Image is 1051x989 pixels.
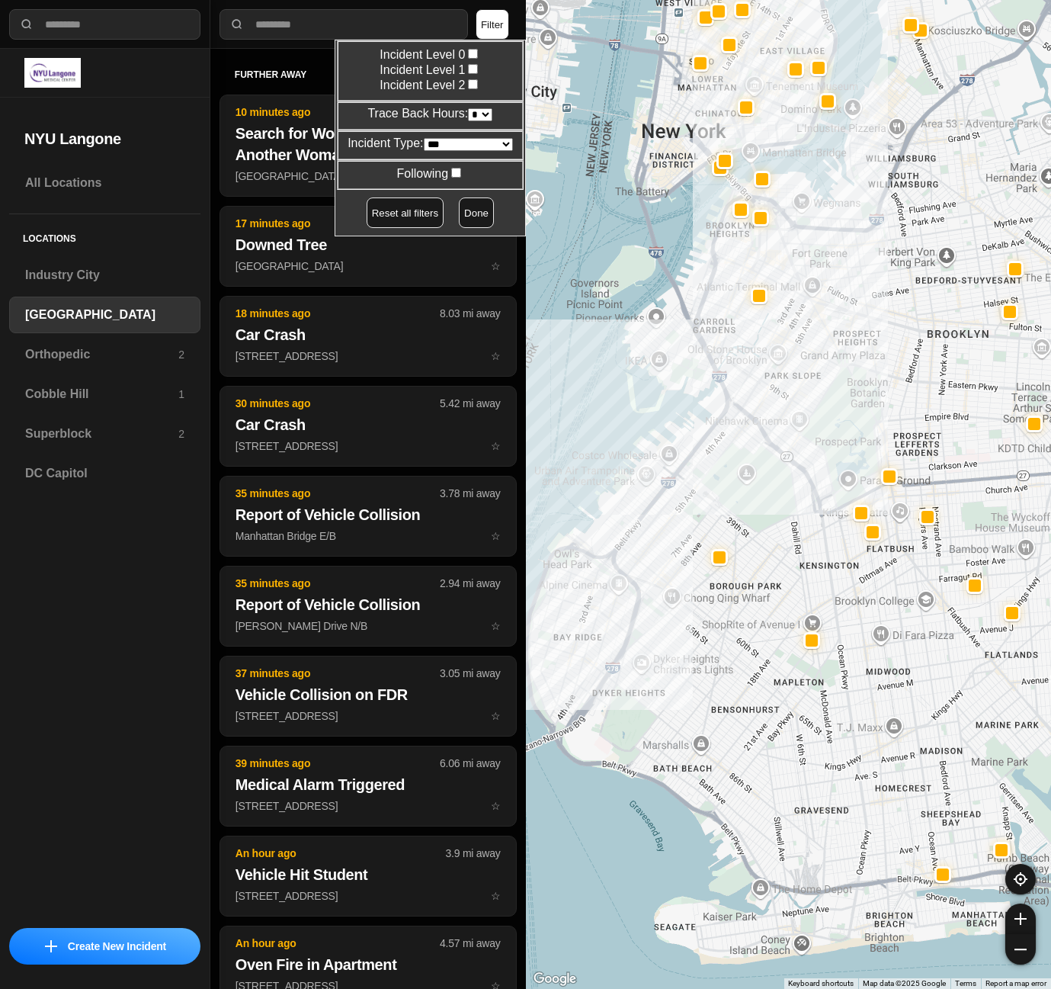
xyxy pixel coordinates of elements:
[440,306,500,321] p: 8.03 mi away
[367,197,444,228] button: Reset all filters
[219,709,517,722] a: 37 minutes ago3.05 mi awayVehicle Collision on FDR[STREET_ADDRESS]star
[9,336,200,373] a: Orthopedic2
[348,47,512,62] label: Incident Level 0
[236,864,501,885] h2: Vehicle Hit Student
[9,416,200,452] a: Superblock2
[219,799,517,812] a: 39 minutes ago6.06 mi awayMedical Alarm Triggered[STREET_ADDRESS]star
[236,666,440,681] p: 37 minutes ago
[491,440,501,452] span: star
[236,684,501,705] h2: Vehicle Collision on FDR
[19,17,34,32] img: search
[236,708,501,724] p: [STREET_ADDRESS]
[459,197,494,228] button: Done
[491,350,501,362] span: star
[219,439,517,452] a: 30 minutes ago5.42 mi awayCar Crash[STREET_ADDRESS]star
[219,656,517,737] button: 37 minutes ago3.05 mi awayVehicle Collision on FDR[STREET_ADDRESS]star
[236,774,501,795] h2: Medical Alarm Triggered
[236,216,440,231] p: 17 minutes ago
[219,386,517,467] button: 30 minutes ago5.42 mi awayCar Crash[STREET_ADDRESS]star
[468,49,478,59] input: Incident Level 0
[236,258,501,274] p: [GEOGRAPHIC_DATA]
[491,890,501,902] span: star
[219,349,517,362] a: 18 minutes ago8.03 mi awayCar Crash[STREET_ADDRESS]star
[25,385,178,403] h3: Cobble Hill
[9,257,200,294] a: Industry City
[236,348,501,364] p: [STREET_ADDRESS]
[440,486,500,501] p: 3.78 mi away
[491,530,501,542] span: star
[25,425,178,443] h3: Superblock
[440,576,500,591] p: 2.94 mi away
[348,136,512,149] label: Incident Type:
[236,414,501,435] h2: Car Crash
[9,455,200,492] a: DC Capitol
[468,64,478,74] input: Incident Level 1
[9,376,200,413] a: Cobble Hill1
[24,58,81,88] img: logo
[1014,872,1027,886] img: recenter
[45,940,57,952] img: icon
[9,928,200,965] button: iconCreate New Incident
[348,62,512,77] label: Incident Level 1
[491,620,501,632] span: star
[236,504,501,525] h2: Report of Vehicle Collision
[236,846,446,861] p: An hour ago
[1014,943,1027,955] img: zoom-out
[440,396,500,411] p: 5.42 mi away
[219,95,517,197] button: 10 minutes ago2.24 mi awaySearch for Woman Who Stabbed Another Woman, Fled[GEOGRAPHIC_DATA]star
[9,214,200,257] h5: Locations
[219,889,517,902] a: An hour ago3.9 mi awayVehicle Hit Student[STREET_ADDRESS]star
[178,387,184,402] p: 1
[236,123,501,165] h2: Search for Woman Who Stabbed Another Woman, Fled
[25,345,178,364] h3: Orthopedic
[476,9,509,40] button: Filter
[219,476,517,557] button: 35 minutes ago3.78 mi awayReport of Vehicle CollisionManhattan Bridge E/Bstar
[1005,904,1036,934] button: zoom-in
[440,936,500,951] p: 4.57 mi away
[236,618,501,634] p: [PERSON_NAME] Drive N/B
[219,746,517,827] button: 39 minutes ago6.06 mi awayMedical Alarm Triggered[STREET_ADDRESS]star
[219,259,517,272] a: 17 minutes ago3.49 mi awayDowned Tree[GEOGRAPHIC_DATA]star
[530,969,580,989] img: Google
[236,936,440,951] p: An hour ago
[219,619,517,632] a: 35 minutes ago2.94 mi awayReport of Vehicle Collision[PERSON_NAME] Drive N/Bstar
[236,576,440,591] p: 35 minutes ago
[236,888,501,904] p: [STREET_ADDRESS]
[424,138,513,151] select: Incident Type:
[68,939,166,954] p: Create New Incident
[491,260,501,272] span: star
[348,77,512,92] label: Incident Level 2
[397,167,464,180] label: Following
[236,486,440,501] p: 35 minutes ago
[955,979,976,987] a: Terms (opens in new tab)
[440,666,500,681] p: 3.05 mi away
[236,756,440,771] p: 39 minutes ago
[1014,913,1027,925] img: zoom-in
[25,266,184,284] h3: Industry City
[440,756,500,771] p: 6.06 mi away
[863,979,946,987] span: Map data ©2025 Google
[236,528,501,544] p: Manhattan Bridge E/B
[9,165,200,201] a: All Locations
[219,836,517,917] button: An hour ago3.9 mi awayVehicle Hit Student[STREET_ADDRESS]star
[25,174,184,192] h3: All Locations
[236,798,501,814] p: [STREET_ADDRESS]
[9,297,200,333] a: [GEOGRAPHIC_DATA]
[178,347,184,362] p: 2
[236,104,440,120] p: 10 minutes ago
[229,17,245,32] img: search
[491,800,501,812] span: star
[1005,864,1036,894] button: recenter
[236,324,501,345] h2: Car Crash
[236,169,501,184] p: [GEOGRAPHIC_DATA]
[178,426,184,442] p: 2
[25,306,184,324] h3: [GEOGRAPHIC_DATA]
[219,566,517,647] button: 35 minutes ago2.94 mi awayReport of Vehicle Collision[PERSON_NAME] Drive N/Bstar
[219,169,517,182] a: 10 minutes ago2.24 mi awaySearch for Woman Who Stabbed Another Woman, Fled[GEOGRAPHIC_DATA]star
[788,978,854,989] button: Keyboard shortcuts
[985,979,1046,987] a: Report a map error
[219,529,517,542] a: 35 minutes ago3.78 mi awayReport of Vehicle CollisionManhattan Bridge E/Bstar
[530,969,580,989] a: Open this area in Google Maps (opens a new window)
[236,306,440,321] p: 18 minutes ago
